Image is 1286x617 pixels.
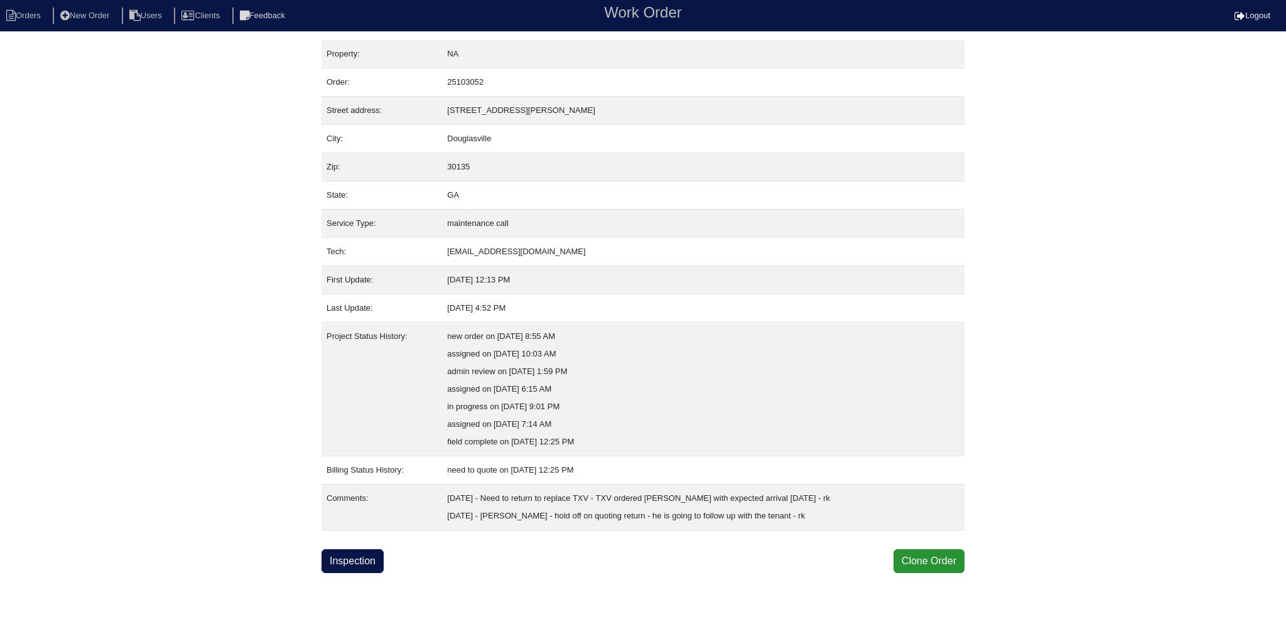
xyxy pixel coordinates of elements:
div: assigned on [DATE] 10:03 AM [447,345,959,363]
td: First Update: [321,266,442,294]
td: Order: [321,68,442,97]
td: Service Type: [321,210,442,238]
td: Billing Status History: [321,456,442,485]
td: Street address: [321,97,442,125]
td: [DATE] 4:52 PM [442,294,964,323]
td: [STREET_ADDRESS][PERSON_NAME] [442,97,964,125]
td: [EMAIL_ADDRESS][DOMAIN_NAME] [442,238,964,266]
div: assigned on [DATE] 6:15 AM [447,380,959,398]
td: [DATE] 12:13 PM [442,266,964,294]
td: NA [442,40,964,68]
li: New Order [53,8,119,24]
td: GA [442,181,964,210]
li: Feedback [232,8,295,24]
td: Last Update: [321,294,442,323]
div: field complete on [DATE] 12:25 PM [447,433,959,451]
td: Tech: [321,238,442,266]
td: maintenance call [442,210,964,238]
td: Project Status History: [321,323,442,456]
a: New Order [53,11,119,20]
div: admin review on [DATE] 1:59 PM [447,363,959,380]
td: Property: [321,40,442,68]
a: Logout [1235,11,1270,20]
li: Clients [174,8,230,24]
div: assigned on [DATE] 7:14 AM [447,416,959,433]
a: Clients [174,11,230,20]
td: State: [321,181,442,210]
button: Clone Order [894,549,964,573]
td: Zip: [321,153,442,181]
td: 25103052 [442,68,964,97]
div: need to quote on [DATE] 12:25 PM [447,461,959,479]
li: Users [122,8,172,24]
td: 30135 [442,153,964,181]
div: new order on [DATE] 8:55 AM [447,328,959,345]
td: [DATE] - Need to return to replace TXV - TXV ordered [PERSON_NAME] with expected arrival [DATE] -... [442,485,964,530]
td: Comments: [321,485,442,530]
a: Inspection [321,549,384,573]
a: Users [122,11,172,20]
td: City: [321,125,442,153]
div: in progress on [DATE] 9:01 PM [447,398,959,416]
td: Douglasville [442,125,964,153]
